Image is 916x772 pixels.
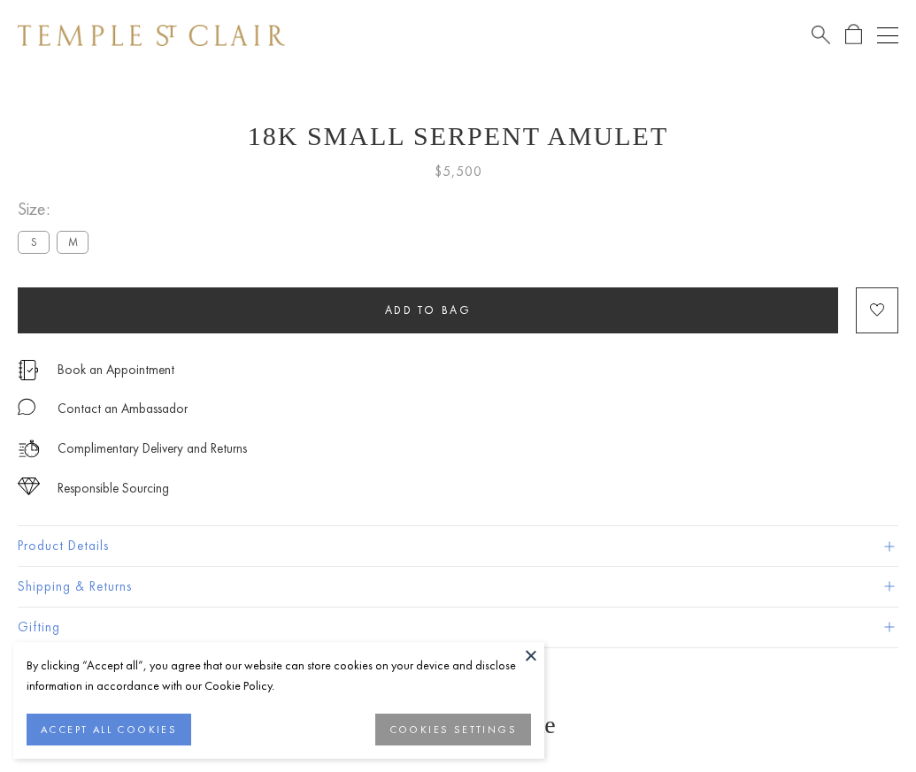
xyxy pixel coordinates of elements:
div: Contact an Ambassador [58,398,188,420]
span: Add to bag [385,302,472,317]
button: COOKIES SETTINGS [375,714,531,745]
span: $5,500 [435,160,482,183]
label: M [57,231,89,253]
button: Open navigation [877,25,898,46]
img: icon_appointment.svg [18,360,39,380]
a: Open Shopping Bag [845,24,862,46]
button: Product Details [18,526,898,566]
label: S [18,231,50,253]
img: icon_delivery.svg [18,438,40,460]
img: MessageIcon-01_2.svg [18,398,35,416]
div: Responsible Sourcing [58,478,169,500]
p: Complimentary Delivery and Returns [58,438,247,460]
span: Size: [18,195,96,224]
img: icon_sourcing.svg [18,478,40,495]
button: Shipping & Returns [18,567,898,607]
button: Add to bag [18,287,838,333]
button: Gifting [18,608,898,647]
div: By clicking “Accept all”, you agree that our website can store cookies on your device and disclos... [27,655,531,696]
h1: 18K Small Serpent Amulet [18,121,898,151]
img: Temple St. Clair [18,25,285,46]
a: Search [812,24,830,46]
button: ACCEPT ALL COOKIES [27,714,191,745]
a: Book an Appointment [58,360,174,379]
